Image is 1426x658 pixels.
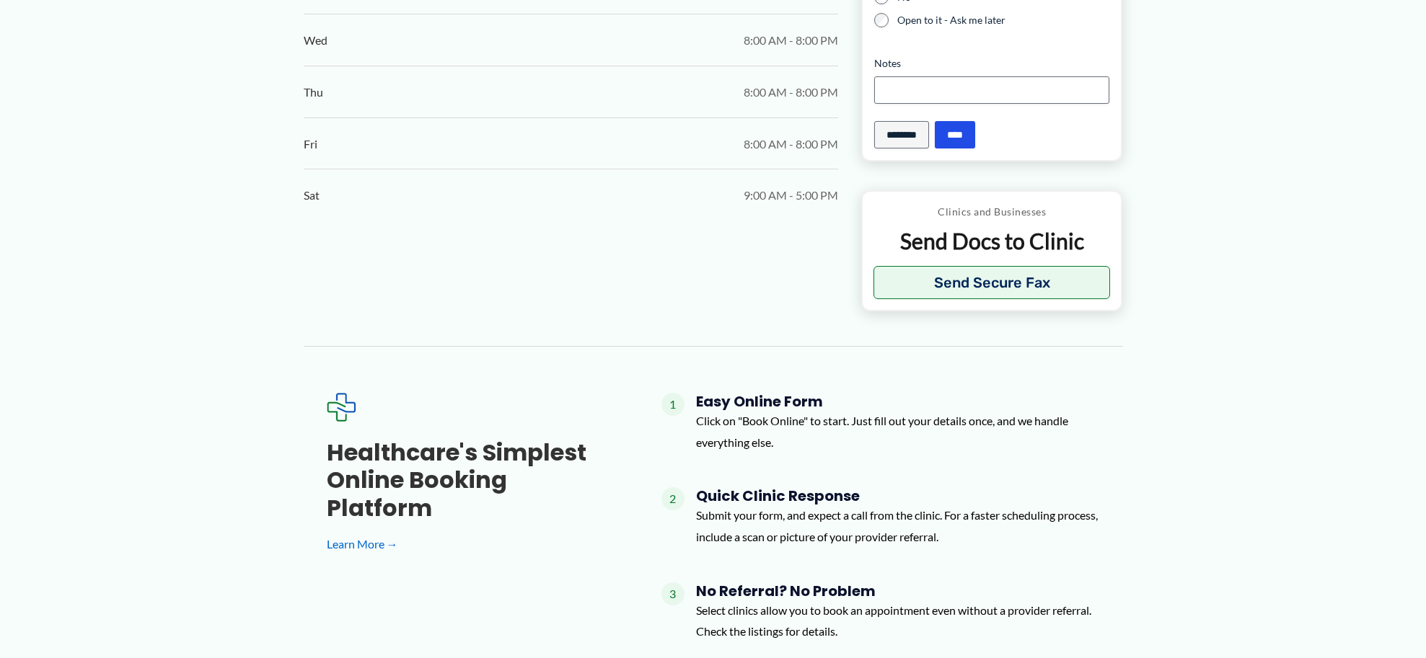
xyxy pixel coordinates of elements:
[874,56,1110,71] label: Notes
[661,393,685,416] span: 1
[873,203,1111,221] p: Clinics and Businesses
[661,582,685,605] span: 3
[873,227,1111,255] p: Send Docs to Clinic
[696,582,1100,600] h4: No Referral? No Problem
[327,533,615,555] a: Learn More →
[744,81,838,103] span: 8:00 AM - 8:00 PM
[304,30,327,51] span: Wed
[327,393,356,422] img: Expected Healthcare Logo
[696,410,1100,453] p: Click on "Book Online" to start. Just fill out your details once, and we handle everything else.
[897,13,1110,27] label: Open to it - Ask me later
[873,266,1111,299] button: Send Secure Fax
[304,133,317,155] span: Fri
[304,184,320,206] span: Sat
[696,600,1100,642] p: Select clinics allow you to book an appointment even without a provider referral. Check the listi...
[696,504,1100,547] p: Submit your form, and expect a call from the clinic. For a faster scheduling process, include a s...
[696,487,1100,504] h4: Quick Clinic Response
[744,184,838,206] span: 9:00 AM - 5:00 PM
[744,30,838,51] span: 8:00 AM - 8:00 PM
[327,439,615,522] h3: Healthcare's simplest online booking platform
[744,133,838,155] span: 8:00 AM - 8:00 PM
[661,487,685,510] span: 2
[696,393,1100,410] h4: Easy Online Form
[304,81,323,103] span: Thu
